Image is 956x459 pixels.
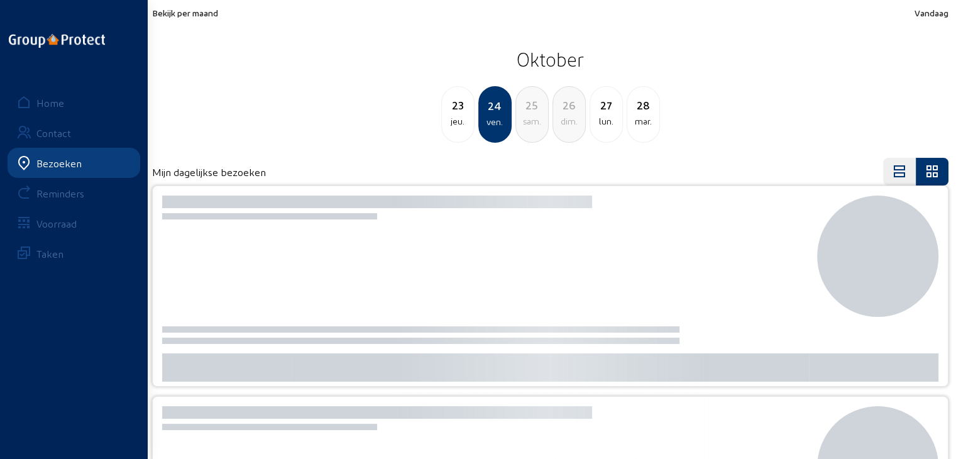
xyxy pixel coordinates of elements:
h2: Oktober [152,43,948,75]
div: Bezoeken [36,157,82,169]
a: Voorraad [8,208,140,238]
div: 26 [553,96,585,114]
div: lun. [590,114,622,129]
div: 23 [442,96,474,114]
div: dim. [553,114,585,129]
div: Home [36,97,64,109]
a: Contact [8,118,140,148]
div: Taken [36,248,63,260]
a: Bezoeken [8,148,140,178]
div: jeu. [442,114,474,129]
img: logo-oneline.png [9,34,105,48]
div: Reminders [36,187,84,199]
h4: Mijn dagelijkse bezoeken [152,166,266,178]
div: mar. [627,114,659,129]
div: 24 [480,97,510,114]
div: 25 [516,96,548,114]
a: Reminders [8,178,140,208]
div: sam. [516,114,548,129]
span: Bekijk per maand [152,8,218,18]
div: 28 [627,96,659,114]
a: Home [8,87,140,118]
div: Voorraad [36,218,77,229]
div: 27 [590,96,622,114]
span: Vandaag [915,8,948,18]
div: ven. [480,114,510,130]
a: Taken [8,238,140,268]
div: Contact [36,127,71,139]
